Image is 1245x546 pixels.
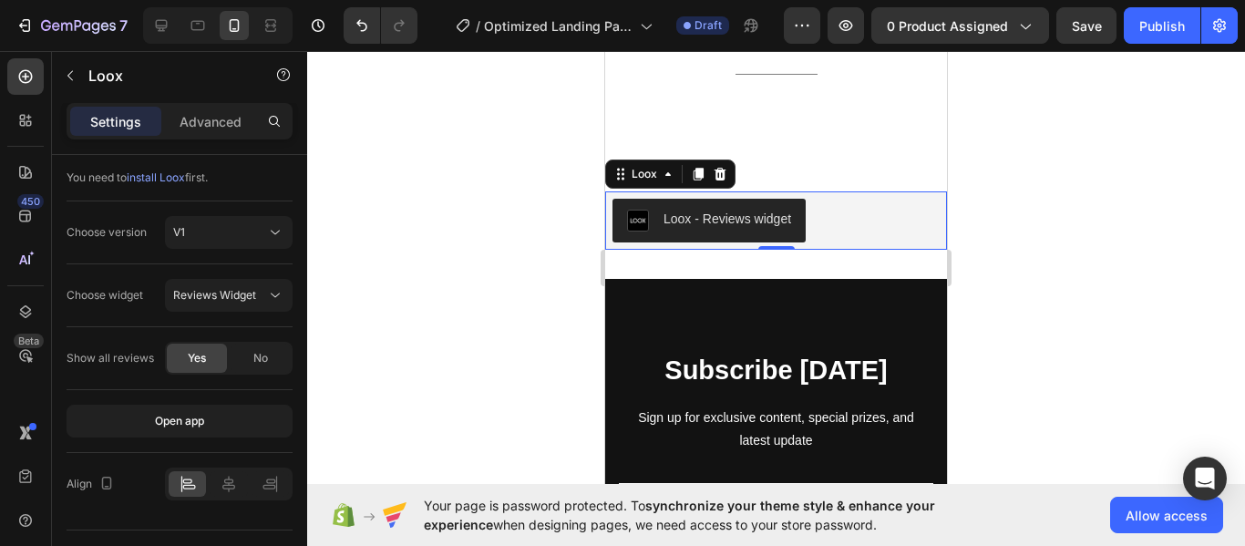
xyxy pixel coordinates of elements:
[90,112,141,131] p: Settings
[155,413,204,429] div: Open app
[119,15,128,36] p: 7
[88,65,243,87] p: Loox
[1183,457,1227,500] div: Open Intercom Messenger
[223,432,328,477] button: Subscribe
[605,51,947,484] iframe: Design area
[188,350,206,366] span: Yes
[67,472,118,497] div: Align
[424,498,935,532] span: synchronize your theme style & enhance your experience
[67,170,293,186] div: You need to first.
[127,170,185,184] span: install Loox
[1124,7,1200,44] button: Publish
[1056,7,1116,44] button: Save
[887,16,1008,36] span: 0 product assigned
[14,432,202,477] input: Enter your email
[14,334,44,348] div: Beta
[253,350,268,366] span: No
[476,16,480,36] span: /
[871,7,1049,44] button: 0 product assigned
[67,224,147,241] div: Choose version
[484,16,633,36] span: Optimized Landing Page Template
[165,279,293,312] button: Reviews Widget
[165,216,293,249] button: V1
[1139,16,1185,36] div: Publish
[7,7,136,44] button: 7
[67,405,293,438] button: Open app
[695,17,722,34] span: Draft
[180,112,242,131] p: Advanced
[344,7,417,44] div: Undo/Redo
[424,496,1006,534] span: Your page is password protected. To when designing pages, we need access to your store password.
[1110,497,1223,533] button: Allow access
[173,288,256,302] span: Reviews Widget
[1126,506,1208,525] span: Allow access
[67,350,154,366] div: Show all reviews
[67,287,143,304] div: Choose widget
[173,225,185,239] span: V1
[17,194,44,209] div: 450
[1072,18,1102,34] span: Save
